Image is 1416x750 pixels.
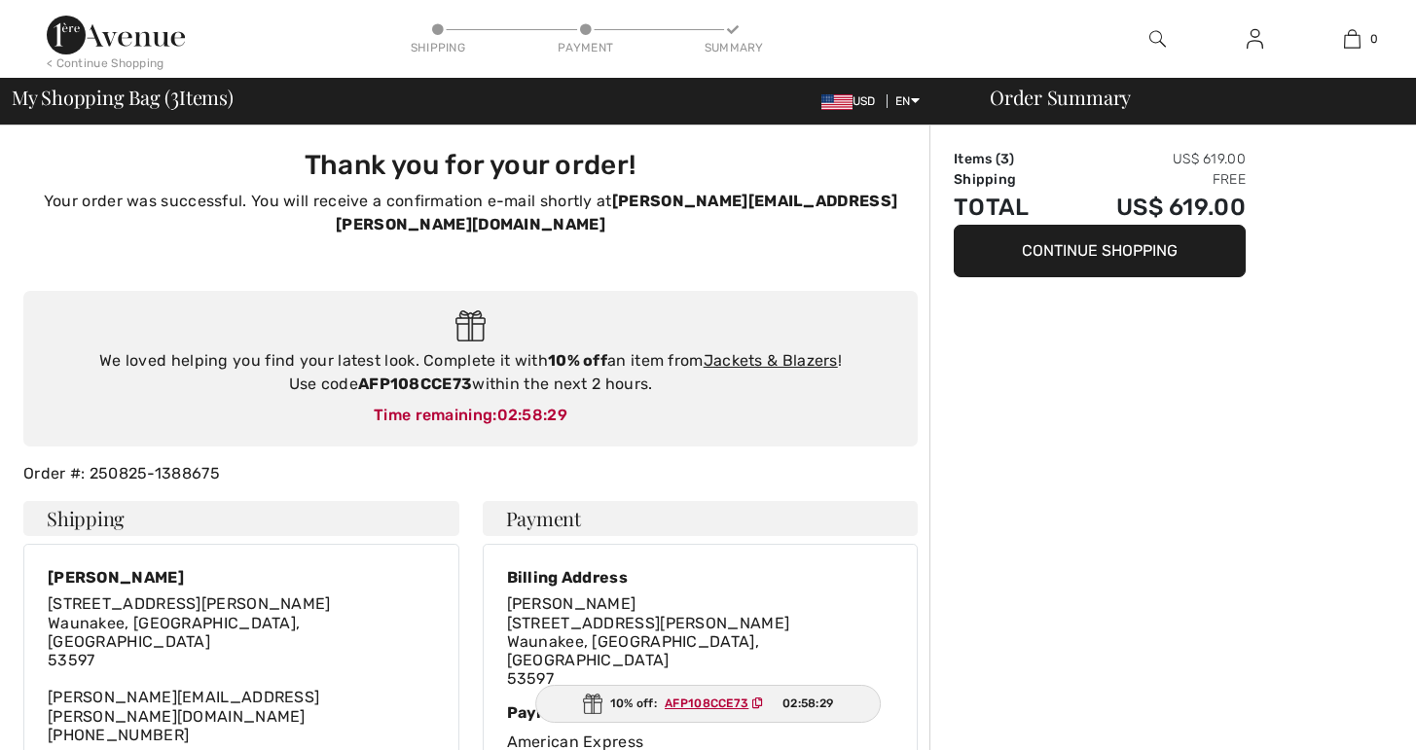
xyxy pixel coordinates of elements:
[954,149,1061,169] td: Items ( )
[583,694,602,714] img: Gift.svg
[954,190,1061,225] td: Total
[507,614,790,689] span: [STREET_ADDRESS][PERSON_NAME] Waunakee, [GEOGRAPHIC_DATA], [GEOGRAPHIC_DATA] 53597
[48,568,435,587] div: [PERSON_NAME]
[548,351,607,370] strong: 10% off
[1061,190,1246,225] td: US$ 619.00
[35,149,906,182] h3: Thank you for your order!
[47,54,164,72] div: < Continue Shopping
[507,568,894,587] div: Billing Address
[1370,30,1378,48] span: 0
[455,310,486,342] img: Gift.svg
[483,501,919,536] h4: Payment
[535,685,882,723] div: 10% off:
[497,406,567,424] span: 02:58:29
[1149,27,1166,51] img: search the website
[782,695,833,712] span: 02:58:29
[1061,169,1246,190] td: Free
[1344,27,1361,51] img: My Bag
[821,94,884,108] span: USD
[358,375,472,393] strong: AFP108CCE73
[1247,27,1263,51] img: My Info
[557,39,615,56] div: Payment
[12,462,929,485] div: Order #: 250825-1388675
[35,190,906,236] p: Your order was successful. You will receive a confirmation e-mail shortly at
[705,39,763,56] div: Summary
[1000,151,1009,167] span: 3
[821,94,853,110] img: US Dollar
[895,94,920,108] span: EN
[704,351,838,370] a: Jackets & Blazers
[507,703,894,722] div: Payment
[12,88,234,107] span: My Shopping Bag ( Items)
[336,192,897,233] strong: [PERSON_NAME][EMAIL_ADDRESS][PERSON_NAME][DOMAIN_NAME]
[48,594,331,669] span: [STREET_ADDRESS][PERSON_NAME] Waunakee, [GEOGRAPHIC_DATA], [GEOGRAPHIC_DATA] 53597
[47,16,185,54] img: 1ère Avenue
[170,83,179,108] span: 3
[507,594,636,613] span: [PERSON_NAME]
[48,594,435,744] div: [PERSON_NAME][EMAIL_ADDRESS][PERSON_NAME][DOMAIN_NAME] [PHONE_NUMBER]
[43,404,898,427] div: Time remaining:
[954,225,1246,277] button: Continue Shopping
[1304,27,1399,51] a: 0
[43,349,898,396] div: We loved helping you find your latest look. Complete it with an item from ! Use code within the n...
[966,88,1404,107] div: Order Summary
[1231,27,1279,52] a: Sign In
[1061,149,1246,169] td: US$ 619.00
[954,169,1061,190] td: Shipping
[23,501,459,536] h4: Shipping
[665,696,748,710] ins: AFP108CCE73
[409,39,467,56] div: Shipping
